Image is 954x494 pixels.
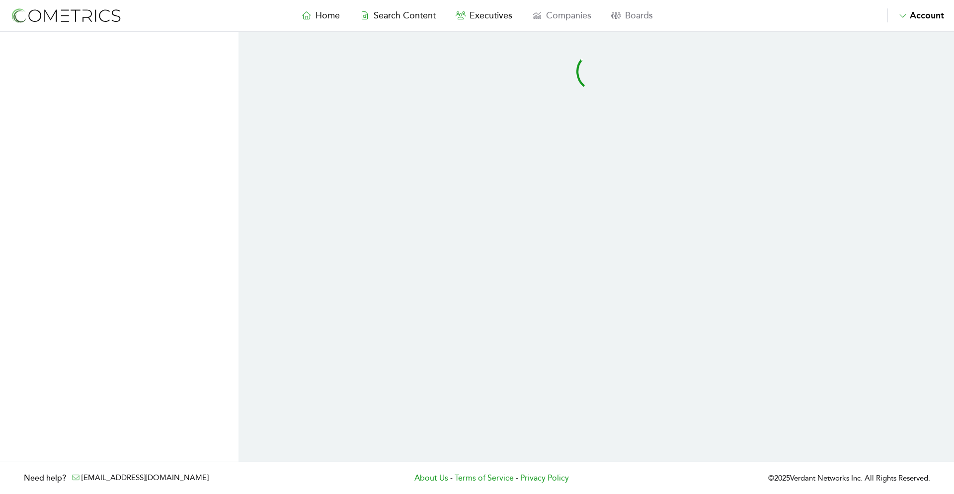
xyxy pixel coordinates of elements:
a: Executives [446,8,522,22]
p: © 2025 Verdant Networks Inc. All Rights Reserved. [768,473,930,484]
a: [EMAIL_ADDRESS][DOMAIN_NAME] [81,473,209,482]
a: Boards [601,8,663,22]
span: Home [316,10,340,21]
span: Executives [470,10,512,21]
img: logo-refresh-RPX2ODFg.svg [10,6,122,25]
span: Boards [625,10,653,21]
h3: Need help? [24,472,66,484]
a: Privacy Policy [520,472,569,484]
svg: audio-loading [576,52,616,92]
span: Companies [546,10,591,21]
button: Account [887,8,944,22]
span: Search Content [374,10,436,21]
span: - [450,472,453,484]
a: About Us [414,472,448,484]
span: Account [910,10,944,21]
a: Search Content [350,8,446,22]
a: Terms of Service [455,472,514,484]
span: - [516,472,518,484]
a: Home [292,8,350,22]
a: Companies [522,8,601,22]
